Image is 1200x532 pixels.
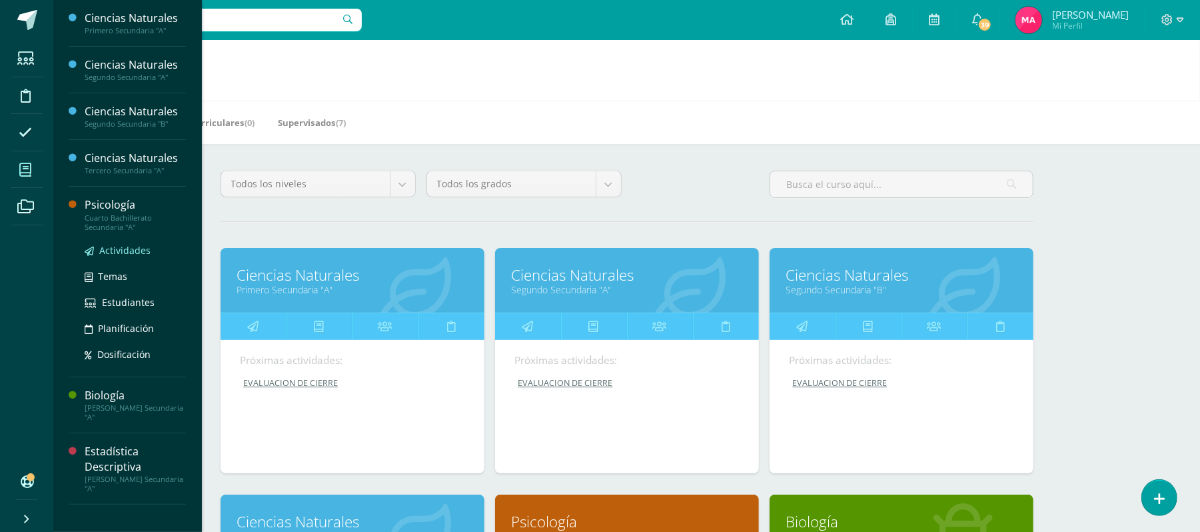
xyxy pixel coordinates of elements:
a: Segundo Secundaria "B" [786,283,1017,296]
div: Primero Secundaria "A" [85,26,186,35]
div: Próximas actividades: [241,353,464,367]
a: Biología [786,511,1017,532]
a: Ciencias NaturalesTercero Secundaria "A" [85,151,186,175]
div: Psicología [85,197,186,213]
a: Planificación [85,321,186,336]
div: Estadística Descriptiva [85,444,186,475]
a: Ciencias Naturales [237,265,468,285]
span: (7) [336,117,346,129]
img: e1424e2d79dd695755660daaca2de6f7.png [1015,7,1042,33]
span: Actividades [99,244,151,257]
a: Ciencias Naturales [786,265,1017,285]
span: 39 [977,17,992,32]
a: Primero Secundaria "A" [237,283,468,296]
a: Estadística Descriptiva[PERSON_NAME] Secundaria "A" [85,444,186,493]
a: Psicología [512,511,742,532]
a: Ciencias Naturales [237,511,468,532]
div: Próximas actividades: [790,353,1013,367]
a: Ciencias Naturales [512,265,742,285]
a: Ciencias NaturalesPrimero Secundaria "A" [85,11,186,35]
a: EVALUACION DE CIERRE [241,377,466,389]
a: Dosificación [85,347,186,362]
span: Todos los niveles [231,171,380,197]
a: Todos los niveles [221,171,415,197]
a: Estudiantes [85,295,186,310]
a: Biología[PERSON_NAME] Secundaria "A" [85,388,186,422]
a: Todos los grados [427,171,621,197]
a: Supervisados(7) [278,112,346,133]
input: Busca un usuario... [62,9,362,31]
div: Biología [85,388,186,403]
span: (0) [245,117,255,129]
span: [PERSON_NAME] [1052,8,1129,21]
div: Segundo Secundaria "A" [85,73,186,82]
div: Ciencias Naturales [85,57,186,73]
a: Mis Extracurriculares(0) [150,112,255,133]
div: Cuarto Bachillerato Secundaria "A" [85,213,186,232]
div: Próximas actividades: [515,353,739,367]
a: Ciencias NaturalesSegundo Secundaria "B" [85,104,186,129]
span: Planificación [98,322,154,335]
a: PsicologíaCuarto Bachillerato Secundaria "A" [85,197,186,231]
a: Temas [85,269,186,284]
a: Segundo Secundaria "A" [512,283,742,296]
div: Ciencias Naturales [85,11,186,26]
div: Segundo Secundaria "B" [85,119,186,129]
div: Tercero Secundaria "A" [85,166,186,175]
a: EVALUACION DE CIERRE [515,377,740,389]
span: Temas [98,270,127,283]
span: Mi Perfil [1052,20,1129,31]
a: Ciencias NaturalesSegundo Secundaria "A" [85,57,186,82]
span: Estudiantes [102,296,155,309]
div: [PERSON_NAME] Secundaria "A" [85,403,186,422]
span: Todos los grados [437,171,586,197]
div: Ciencias Naturales [85,104,186,119]
div: Ciencias Naturales [85,151,186,166]
span: Dosificación [97,348,151,361]
a: Actividades [85,243,186,258]
input: Busca el curso aquí... [770,171,1033,197]
a: EVALUACION DE CIERRE [790,377,1015,389]
div: [PERSON_NAME] Secundaria "A" [85,475,186,493]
